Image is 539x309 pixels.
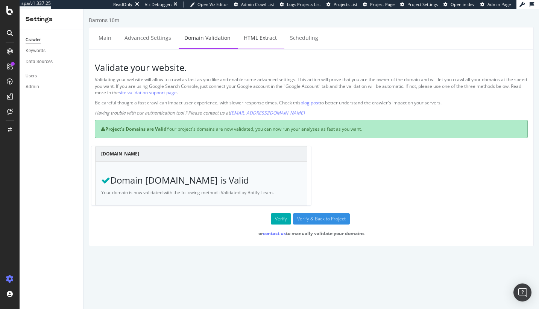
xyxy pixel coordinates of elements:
[190,2,228,8] a: Open Viz Editor
[95,18,153,39] a: Domain Validation
[145,2,172,8] div: Viz Debugger:
[113,2,134,8] div: ReadOnly:
[18,141,218,149] h4: [DOMAIN_NAME]
[210,204,266,216] input: Verify & Back to Project
[11,111,444,129] div: Your project's domains are now validated, you can now run your analyses as fast as you want.
[18,166,218,176] h3: Domain [DOMAIN_NAME] is Valid
[9,18,33,39] a: Main
[326,2,357,8] a: Projects List
[480,2,511,8] a: Admin Page
[407,2,438,7] span: Project Settings
[26,47,78,55] a: Keywords
[451,2,475,7] span: Open in dev
[287,2,321,7] span: Logs Projects List
[26,47,46,55] div: Keywords
[26,58,53,66] div: Data Sources
[179,221,202,228] a: contact us
[487,2,511,7] span: Admin Page
[146,101,221,107] a: [EMAIL_ADDRESS][DOMAIN_NAME]
[26,72,37,80] div: Users
[26,72,78,80] a: Users
[26,83,78,91] a: Admin
[11,101,221,107] em: Having trouble with our authentication tool ? Please contact us at
[26,36,78,44] a: Crawler
[175,221,281,228] strong: or to manually validate your domains
[35,80,93,87] a: site validation support page
[26,83,39,91] div: Admin
[17,117,83,123] strong: Project's Domains are Valid
[513,283,531,301] div: Open Intercom Messenger
[5,8,36,15] div: Barrons 10m
[334,2,357,7] span: Projects List
[241,2,274,7] span: Admin Crawl List
[26,36,41,44] div: Crawler
[400,2,438,8] a: Project Settings
[234,2,274,8] a: Admin Crawl List
[280,2,321,8] a: Logs Projects List
[26,58,78,66] a: Data Sources
[11,67,444,86] p: Validating your website will allow to crawl as fast as you like and enable some advanced settings...
[201,18,240,39] a: Scheduling
[363,2,395,8] a: Project Page
[370,2,395,7] span: Project Page
[11,90,444,97] p: Be careful though: a fast crawl can impact user experience, with slower response times. Check thi...
[187,204,208,216] button: Verify
[18,180,218,187] p: Your domain is now validated with the following method : Validated by Botify Team.
[155,18,199,39] a: HTML Extract
[11,54,444,63] h3: Validate your website.
[35,18,93,39] a: Advanced Settings
[217,90,236,97] a: blog post
[443,2,475,8] a: Open in dev
[197,2,228,7] span: Open Viz Editor
[26,15,77,24] div: Settings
